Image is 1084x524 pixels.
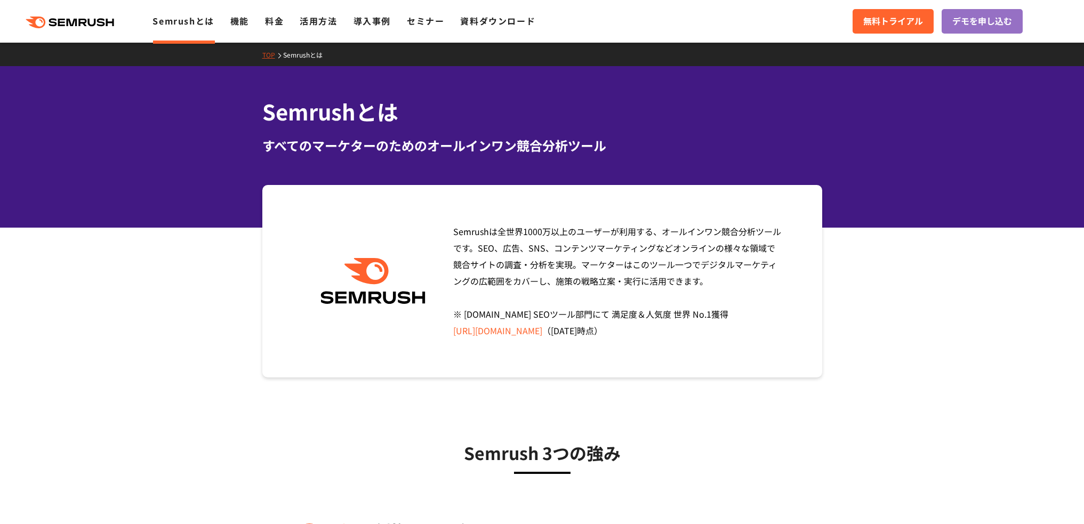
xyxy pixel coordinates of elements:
[262,50,283,59] a: TOP
[453,324,542,337] a: [URL][DOMAIN_NAME]
[152,14,214,27] a: Semrushとは
[942,9,1023,34] a: デモを申し込む
[952,14,1012,28] span: デモを申し込む
[315,258,431,304] img: Semrush
[262,96,822,127] h1: Semrushとは
[453,225,781,337] span: Semrushは全世界1000万以上のユーザーが利用する、オールインワン競合分析ツールです。SEO、広告、SNS、コンテンツマーケティングなどオンラインの様々な領域で競合サイトの調査・分析を実現...
[460,14,535,27] a: 資料ダウンロード
[853,9,934,34] a: 無料トライアル
[265,14,284,27] a: 料金
[863,14,923,28] span: 無料トライアル
[407,14,444,27] a: セミナー
[354,14,391,27] a: 導入事例
[289,439,796,466] h3: Semrush 3つの強み
[230,14,249,27] a: 機能
[283,50,331,59] a: Semrushとは
[300,14,337,27] a: 活用方法
[262,136,822,155] div: すべてのマーケターのためのオールインワン競合分析ツール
